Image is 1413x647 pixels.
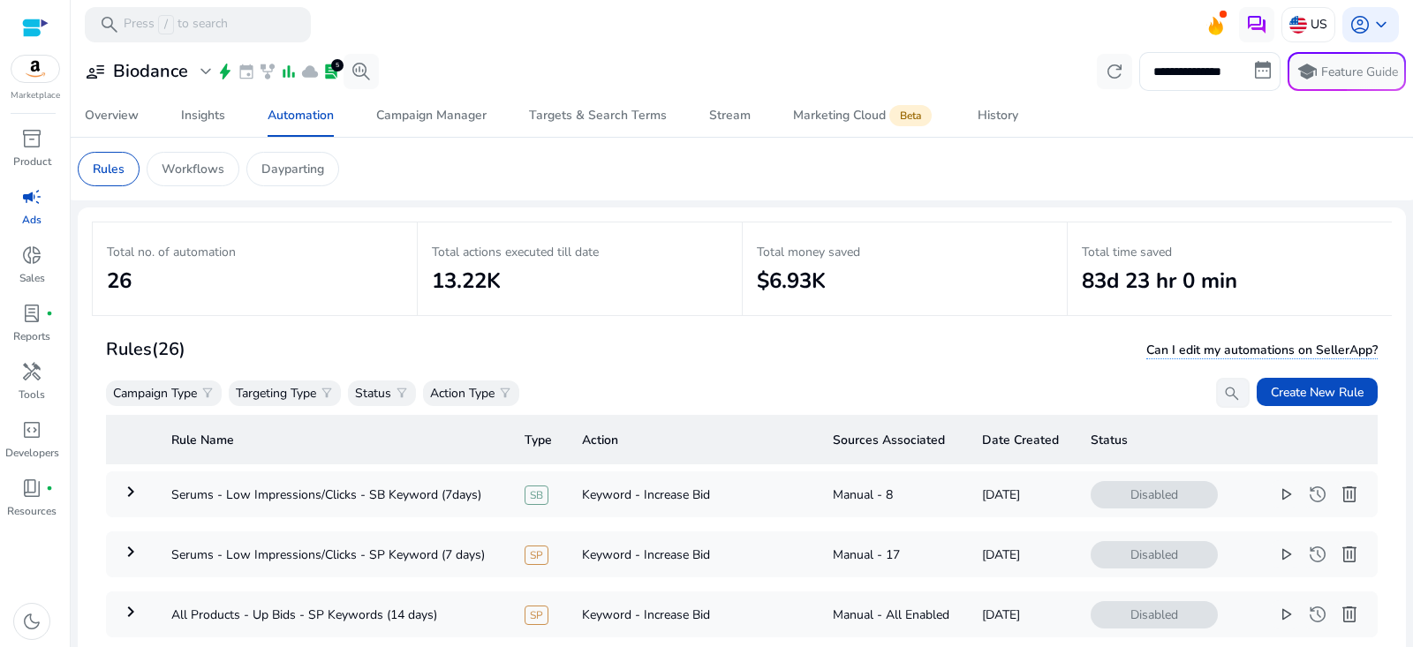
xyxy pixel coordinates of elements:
[322,63,340,80] span: lab_profile
[819,415,968,464] th: Sources Associated
[1271,383,1364,402] span: Create New Rule
[107,243,403,261] p: Total no. of automation
[978,109,1018,122] div: History
[351,61,372,82] span: search_insights
[968,591,1077,637] td: [DATE]
[1339,484,1360,505] span: delete
[124,15,228,34] p: Press to search
[157,591,510,637] td: All Products - Up Bids - SP Keywords (14 days)
[793,109,935,123] div: Marketing Cloud
[120,481,141,502] mat-icon: keyboard_arrow_right
[1335,600,1364,628] button: delete
[833,545,954,564] div: Manual - 17
[157,415,510,464] th: Rule Name
[968,471,1077,517] td: [DATE]
[46,485,53,492] span: fiber_manual_record
[1082,243,1378,261] p: Total time saved
[93,160,125,178] p: Rules
[568,415,819,464] th: Action
[1091,481,1218,508] span: Disabled
[355,384,391,402] p: Status
[261,160,324,178] p: Dayparting
[430,384,495,402] p: Action Type
[568,471,819,517] td: Keyword - Increase Bid
[19,387,45,402] p: Tools
[21,419,42,440] span: code_blocks
[200,386,215,400] span: filter_alt
[510,415,568,464] th: Type
[99,14,120,35] span: search
[1303,540,1332,568] button: history
[1097,54,1132,89] button: refresh
[13,154,51,169] p: Product
[11,56,59,82] img: amazon.svg
[11,89,60,102] p: Marketplace
[5,445,59,461] p: Developers
[21,186,42,207] span: campaign
[1082,268,1378,294] h2: 83d 23 hr 0 min
[21,611,42,632] span: dark_mode
[1307,544,1328,565] span: history
[106,339,185,360] h3: Rules (26)
[157,531,510,577] td: Serums - Low Impressions/Clicks - SP Keyword (7 days)
[216,63,234,80] span: bolt
[757,268,1053,294] h2: $6.93K
[889,105,932,126] span: Beta
[21,128,42,149] span: inventory_2
[568,531,819,577] td: Keyword - Increase Bid
[1257,378,1378,406] button: Create New Rule
[21,245,42,266] span: donut_small
[1339,544,1360,565] span: delete
[1104,61,1125,82] span: refresh
[757,243,1053,261] p: Total money saved
[1335,540,1364,568] button: delete
[395,386,409,400] span: filter_alt
[709,109,751,122] div: Stream
[525,545,548,565] span: SP
[46,310,53,317] span: fiber_manual_record
[13,328,50,344] p: Reports
[344,54,379,89] button: search_insights
[1275,544,1296,565] span: play_arrow
[1288,52,1406,91] button: schoolFeature Guide
[498,386,512,400] span: filter_alt
[525,485,548,505] span: SB
[280,63,298,80] span: bar_chart
[259,63,276,80] span: family_history
[195,61,216,82] span: expand_more
[1339,604,1360,625] span: delete
[1272,480,1300,508] button: play_arrow
[1303,600,1332,628] button: history
[268,109,334,122] div: Automation
[376,109,487,122] div: Campaign Manager
[1077,415,1378,464] th: Status
[968,531,1077,577] td: [DATE]
[1296,61,1318,82] span: school
[1272,600,1300,628] button: play_arrow
[1349,14,1371,35] span: account_circle
[968,415,1077,464] th: Date Created
[1223,385,1241,402] span: search
[1307,604,1328,625] span: history
[120,601,141,622] mat-icon: keyboard_arrow_right
[21,478,42,499] span: book_4
[525,606,548,625] span: SP
[568,591,819,637] td: Keyword - Increase Bid
[1275,484,1296,505] span: play_arrow
[7,503,57,519] p: Resources
[181,109,225,122] div: Insights
[162,160,224,178] p: Workflows
[22,212,42,228] p: Ads
[1091,541,1218,568] span: Disabled
[113,384,197,402] p: Campaign Type
[1307,484,1328,505] span: history
[1335,480,1364,508] button: delete
[1146,342,1378,359] span: Can I edit my automations on SellerApp?
[529,109,667,122] div: Targets & Search Terms
[85,109,139,122] div: Overview
[1311,9,1327,40] p: US
[331,59,344,71] div: 5
[19,270,45,286] p: Sales
[158,15,174,34] span: /
[1303,480,1332,508] button: history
